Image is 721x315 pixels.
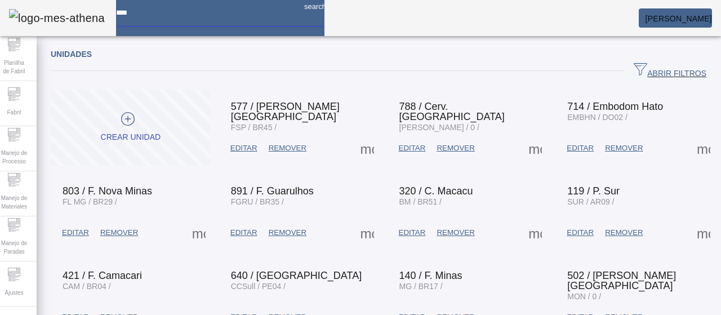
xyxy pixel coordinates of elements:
[269,143,306,154] span: REMOVER
[263,138,312,158] button: REMOVER
[63,185,152,197] span: 803 / F. Nova Minas
[51,50,92,59] span: Unidades
[399,197,442,206] span: BM / BR51 /
[63,197,117,206] span: FL MG / BR29 /
[230,227,257,238] span: EDITAR
[437,227,474,238] span: REMOVER
[399,282,443,291] span: MG / BR17 /
[231,185,314,197] span: 891 / F. Guarulhos
[399,101,505,122] span: 788 / Cerv. [GEOGRAPHIC_DATA]
[567,113,627,122] span: EMBHN / DO02 /
[393,138,431,158] button: EDITAR
[56,223,95,243] button: EDITAR
[399,143,426,154] span: EDITAR
[9,9,105,27] img: logo-mes-athena
[399,185,473,197] span: 320 / C. Macacu
[62,227,89,238] span: EDITAR
[567,270,676,291] span: 502 / [PERSON_NAME][GEOGRAPHIC_DATA]
[399,270,462,281] span: 140 / F. Minas
[51,90,211,166] button: Crear unidad
[269,227,306,238] span: REMOVER
[231,282,286,291] span: CCSull / PE04 /
[605,143,643,154] span: REMOVER
[101,132,161,143] div: Crear unidad
[431,138,480,158] button: REMOVER
[357,138,377,158] button: Mais
[231,101,340,122] span: 577 / [PERSON_NAME][GEOGRAPHIC_DATA]
[599,138,648,158] button: REMOVER
[525,138,545,158] button: Mais
[2,285,27,300] span: Ajustes
[399,227,426,238] span: EDITAR
[231,197,284,206] span: FGRU / BR35 /
[599,223,648,243] button: REMOVER
[431,223,480,243] button: REMOVER
[225,223,263,243] button: EDITAR
[567,197,614,206] span: SUR / AR09 /
[189,223,209,243] button: Mais
[3,105,24,120] span: Fabril
[634,63,706,79] span: ABRIR FILTROS
[646,14,712,23] span: [PERSON_NAME]
[63,270,142,281] span: 421 / F. Camacari
[263,223,312,243] button: REMOVER
[393,223,431,243] button: EDITAR
[561,223,599,243] button: EDITAR
[625,61,715,81] button: ABRIR FILTROS
[567,143,594,154] span: EDITAR
[525,223,545,243] button: Mais
[63,282,111,291] span: CAM / BR04 /
[605,227,643,238] span: REMOVER
[567,101,663,112] span: 714 / Embodom Hato
[225,138,263,158] button: EDITAR
[693,138,714,158] button: Mais
[561,138,599,158] button: EDITAR
[693,223,714,243] button: Mais
[567,185,620,197] span: 119 / P. Sur
[437,143,474,154] span: REMOVER
[230,143,257,154] span: EDITAR
[100,227,138,238] span: REMOVER
[357,223,377,243] button: Mais
[567,227,594,238] span: EDITAR
[231,270,362,281] span: 640 / [GEOGRAPHIC_DATA]
[95,223,144,243] button: REMOVER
